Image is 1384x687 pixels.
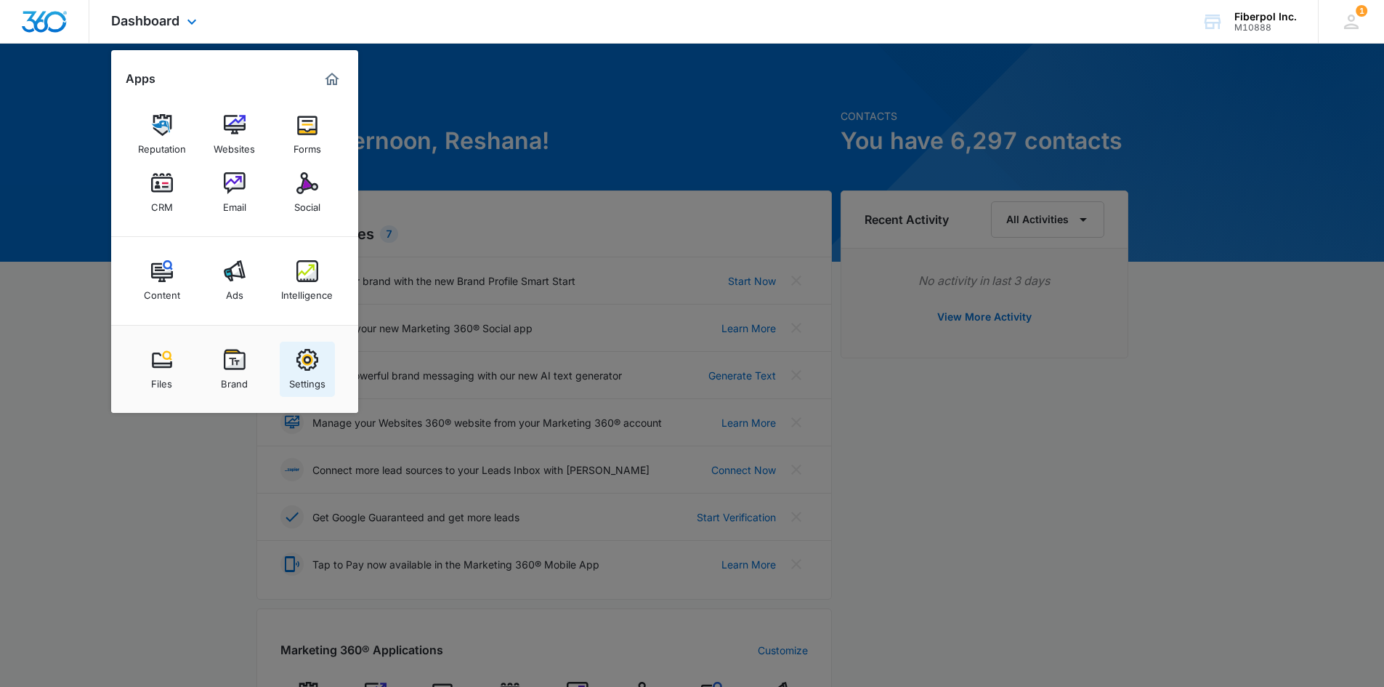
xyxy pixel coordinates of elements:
div: Websites [214,136,255,155]
a: Email [207,165,262,220]
a: Settings [280,342,335,397]
a: Brand [207,342,262,397]
a: Social [280,165,335,220]
div: Settings [289,371,325,390]
h2: Apps [126,72,155,86]
a: Forms [280,107,335,162]
a: Reputation [134,107,190,162]
a: Ads [207,253,262,308]
div: account name [1234,11,1297,23]
a: Websites [207,107,262,162]
div: Content [144,282,180,301]
div: Reputation [138,136,186,155]
div: notifications count [1356,5,1367,17]
a: Intelligence [280,253,335,308]
span: Dashboard [111,13,179,28]
div: Email [223,194,246,213]
a: CRM [134,165,190,220]
div: CRM [151,194,173,213]
div: Intelligence [281,282,333,301]
a: Content [134,253,190,308]
div: Social [294,194,320,213]
a: Marketing 360® Dashboard [320,68,344,91]
div: account id [1234,23,1297,33]
span: 1 [1356,5,1367,17]
div: Forms [294,136,321,155]
div: Brand [221,371,248,390]
div: Files [151,371,172,390]
div: Ads [226,282,243,301]
a: Files [134,342,190,397]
